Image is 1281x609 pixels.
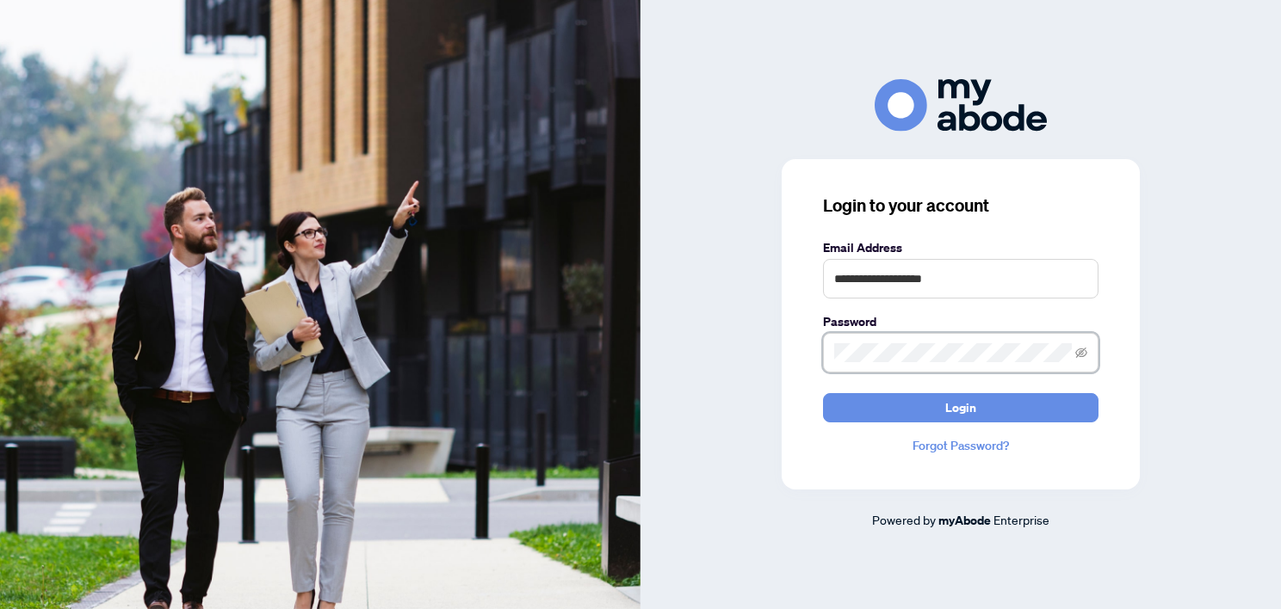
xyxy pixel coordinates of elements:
label: Password [823,312,1098,331]
button: Login [823,393,1098,422]
label: Email Address [823,238,1098,257]
a: myAbode [938,511,991,530]
a: Forgot Password? [823,436,1098,455]
img: ma-logo [875,79,1047,132]
span: Powered by [872,512,936,527]
span: Login [945,394,976,421]
h3: Login to your account [823,194,1098,218]
span: Enterprise [993,512,1049,527]
span: eye-invisible [1075,347,1087,359]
